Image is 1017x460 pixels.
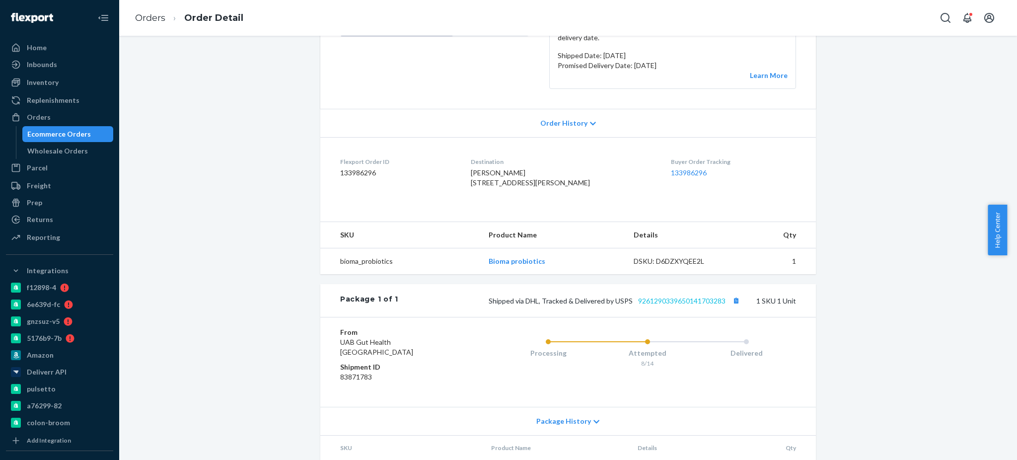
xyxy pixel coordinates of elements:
[340,157,455,166] dt: Flexport Order ID
[634,256,727,266] div: DSKU: D6DZXYQEE2L
[27,266,69,276] div: Integrations
[398,294,796,307] div: 1 SKU 1 Unit
[6,263,113,279] button: Integrations
[320,222,481,248] th: SKU
[27,77,59,87] div: Inventory
[6,40,113,56] a: Home
[6,195,113,211] a: Prep
[22,143,114,159] a: Wholesale Orders
[27,43,47,53] div: Home
[340,338,413,356] span: UAB Gut Health [GEOGRAPHIC_DATA]
[27,181,51,191] div: Freight
[127,3,251,33] ol: breadcrumbs
[6,109,113,125] a: Orders
[27,384,56,394] div: pulsetto
[6,435,113,447] a: Add Integration
[27,350,54,360] div: Amazon
[340,372,459,382] dd: 83871783
[471,168,590,187] span: [PERSON_NAME] [STREET_ADDRESS][PERSON_NAME]
[6,415,113,431] a: colon-broom
[598,348,697,358] div: Attempted
[988,205,1007,255] button: Help Center
[27,146,88,156] div: Wholesale Orders
[6,57,113,73] a: Inbounds
[27,283,56,293] div: f12898-4
[671,157,796,166] dt: Buyer Order Tracking
[936,8,955,28] button: Open Search Box
[27,367,67,377] div: Deliverr API
[481,222,625,248] th: Product Name
[6,178,113,194] a: Freight
[750,71,788,79] a: Learn More
[6,297,113,312] a: 6e639d-fc
[340,362,459,372] dt: Shipment ID
[734,222,816,248] th: Qty
[6,230,113,245] a: Reporting
[6,92,113,108] a: Replenishments
[540,118,587,128] span: Order History
[27,232,60,242] div: Reporting
[671,168,707,177] a: 133986296
[638,297,726,305] a: 9261290339650141703283
[27,129,91,139] div: Ecommerce Orders
[27,60,57,70] div: Inbounds
[93,8,113,28] button: Close Navigation
[697,348,796,358] div: Delivered
[27,333,62,343] div: 5176b9-7b
[27,436,71,445] div: Add Integration
[27,198,42,208] div: Prep
[340,168,455,178] dd: 133986296
[6,330,113,346] a: 5176b9-7b
[6,364,113,380] a: Deliverr API
[471,157,655,166] dt: Destination
[22,126,114,142] a: Ecommerce Orders
[499,348,598,358] div: Processing
[6,398,113,414] a: a76299-82
[626,222,735,248] th: Details
[558,51,788,61] p: Shipped Date: [DATE]
[11,13,53,23] img: Flexport logo
[729,294,742,307] button: Copy tracking number
[340,327,459,337] dt: From
[6,75,113,90] a: Inventory
[489,257,545,265] a: Bioma probiotics
[558,61,788,71] p: Promised Delivery Date: [DATE]
[27,112,51,122] div: Orders
[489,297,742,305] span: Shipped via DHL, Tracked & Delivered by USPS
[320,248,481,274] td: bioma_probiotics
[27,401,62,411] div: a76299-82
[27,215,53,225] div: Returns
[598,359,697,368] div: 8/14
[340,294,398,307] div: Package 1 of 1
[27,316,60,326] div: gnzsuz-v5
[27,300,60,309] div: 6e639d-fc
[6,212,113,228] a: Returns
[27,418,70,428] div: colon-broom
[6,160,113,176] a: Parcel
[6,280,113,296] a: f12898-4
[135,12,165,23] a: Orders
[184,12,243,23] a: Order Detail
[27,163,48,173] div: Parcel
[734,248,816,274] td: 1
[979,8,999,28] button: Open account menu
[957,8,977,28] button: Open notifications
[6,313,113,329] a: gnzsuz-v5
[536,416,591,426] span: Package History
[6,347,113,363] a: Amazon
[6,381,113,397] a: pulsetto
[27,95,79,105] div: Replenishments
